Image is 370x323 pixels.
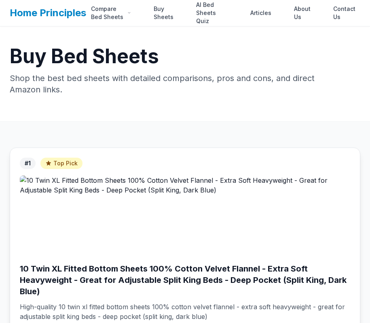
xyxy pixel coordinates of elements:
[245,5,276,21] a: Articles
[20,302,350,321] p: High-quality 10 twin xl fitted bottom sheets 100% cotton velvet flannel - extra soft heavyweight ...
[328,5,360,21] a: Contact Us
[20,158,36,169] span: #1
[191,5,233,21] a: AI Bed Sheets Quiz
[10,73,320,95] p: Shop the best bed sheets with detailed comparisons, pros and cons, and direct Amazon links.
[10,7,86,19] a: Home Principles
[20,263,350,297] h3: 10 Twin XL Fitted Bottom Sheets 100% Cotton Velvet Flannel - Extra Soft Heavyweight - Great for A...
[149,5,178,21] a: Buy Sheets
[289,5,315,21] a: About Us
[40,158,82,169] span: Top Pick
[10,47,360,66] h1: Buy Bed Sheets
[20,175,350,253] img: 10 Twin XL Fitted Bottom Sheets 100% Cotton Velvet Flannel - Extra Soft Heavyweight - Great for A...
[86,5,136,21] div: Compare Bed Sheets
